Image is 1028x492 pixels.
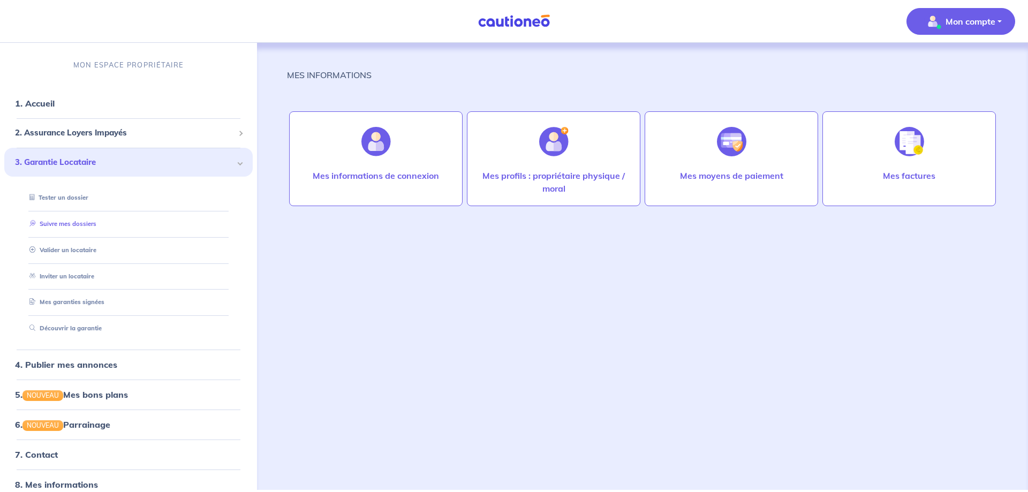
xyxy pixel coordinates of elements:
a: Mes garanties signées [25,298,104,306]
div: Suivre mes dossiers [17,215,240,233]
a: 8. Mes informations [15,479,98,490]
img: illu_account_valid_menu.svg [924,13,941,30]
img: illu_account.svg [361,127,391,156]
a: Découvrir la garantie [25,324,102,332]
a: 4. Publier mes annonces [15,359,117,370]
a: 6.NOUVEAUParrainage [15,419,110,430]
a: 7. Contact [15,449,58,460]
a: Valider un locataire [25,246,96,254]
div: Inviter un locataire [17,267,240,285]
div: 3. Garantie Locataire [4,148,253,177]
div: 7. Contact [4,444,253,465]
p: Mes profils : propriétaire physique / moral [478,169,629,195]
a: Tester un dossier [25,194,88,201]
div: Découvrir la garantie [17,320,240,337]
p: Mes informations de connexion [313,169,439,182]
p: Mes factures [883,169,935,182]
div: 5.NOUVEAUMes bons plans [4,384,253,405]
div: 6.NOUVEAUParrainage [4,414,253,435]
img: illu_account_add.svg [539,127,569,156]
a: Inviter un locataire [25,272,94,279]
img: illu_invoice.svg [895,127,924,156]
span: 3. Garantie Locataire [15,156,234,169]
p: Mes moyens de paiement [680,169,783,182]
div: Mes garanties signées [17,293,240,311]
p: MON ESPACE PROPRIÉTAIRE [73,60,184,70]
img: Cautioneo [474,14,554,28]
p: MES INFORMATIONS [287,69,372,81]
span: 2. Assurance Loyers Impayés [15,127,234,139]
div: Tester un dossier [17,189,240,207]
a: Suivre mes dossiers [25,220,96,228]
img: illu_credit_card_no_anim.svg [717,127,746,156]
div: 4. Publier mes annonces [4,354,253,375]
a: 5.NOUVEAUMes bons plans [15,389,128,400]
div: Valider un locataire [17,241,240,259]
div: 2. Assurance Loyers Impayés [4,123,253,143]
p: Mon compte [946,15,995,28]
button: illu_account_valid_menu.svgMon compte [906,8,1015,35]
div: 1. Accueil [4,93,253,114]
a: 1. Accueil [15,98,55,109]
